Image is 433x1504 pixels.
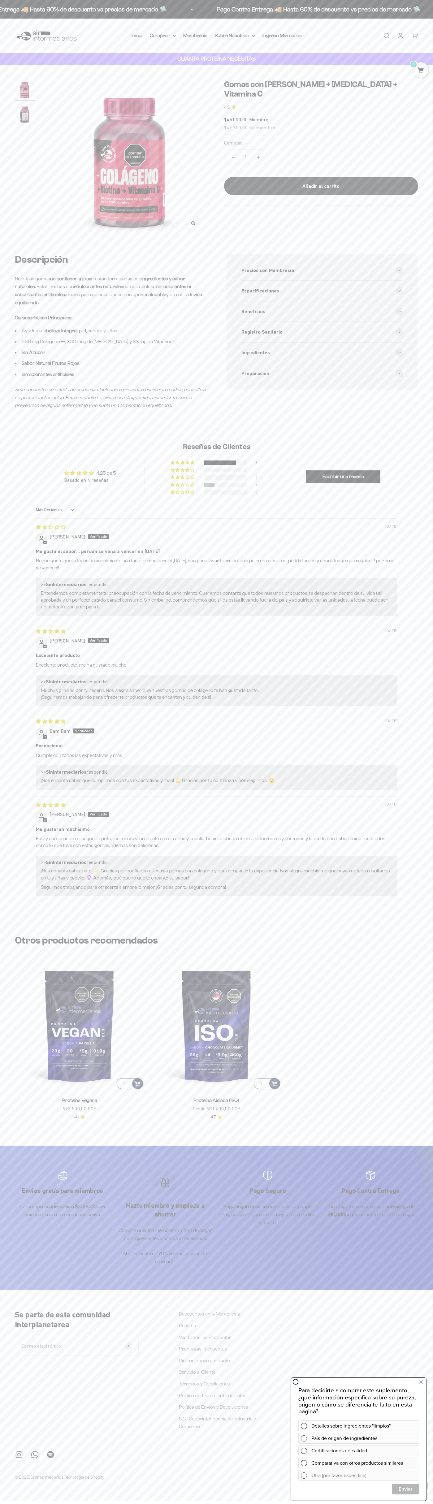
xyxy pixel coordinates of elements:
[224,125,248,130] span: $49.500,00
[64,1475,104,1480] a: Tecnología de Shopify
[177,55,256,62] strong: CUANTA PROTEÍNA NECESITAS
[15,338,207,346] li: 550 mg Colageno ++, 300 mcg de [MEDICAL_DATA] y 83 mg de Vitamina C.
[36,719,66,724] span: 5 star review
[193,1105,240,1113] sale-price: Desde $81.400,00 COP
[36,557,397,571] p: No me gusta que la fecha de vencimiento sea tan próxima para el [DATE], son para llevar fuera del...
[241,260,404,281] summary: Precios con Membresía
[46,679,86,685] b: SinIntermediarios
[179,1368,215,1376] a: Servicio al Cliente
[224,104,418,111] a: 4.34.3 de 5.0 estrellas
[31,1450,39,1459] a: Síguenos en WhatsApp
[41,768,392,776] div: >> respondió:
[74,1114,85,1121] a: 4.14.1 de 5.0 estrellas
[146,292,166,297] strong: saludable
[15,327,207,335] li: Ayudan a la : piel, cabello y uñas
[50,811,85,817] span: [PERSON_NAME]
[183,33,207,38] a: Membresía
[215,32,255,40] summary: Sobre Nosotros
[224,104,230,111] span: 4.3
[41,678,392,685] div: >> respondió:
[241,266,294,274] span: Precios con Membresía
[413,67,428,74] a: 0
[118,1170,213,1266] div: Artículo 2 de 4
[36,504,76,516] select: Sort dropdown
[306,470,380,483] a: Escribir una reseña
[291,1377,427,1501] iframe: zigpoll-iframe
[74,1114,79,1121] span: 4.1
[132,33,142,38] a: Inicio
[15,315,72,320] strong: Características Principales:
[15,1310,149,1329] p: Se parte de esta comunidad interplanetarea
[41,777,392,784] p: ¡Nos encanta saber que cumplimos con tus expectativas y más! 💪 Gracias por tu confianza y por ele...
[179,1345,227,1353] a: Preguntas Frecuentes
[15,1186,110,1195] p: Envios gratís para miembros
[323,1170,418,1219] div: Artículo 4 de 4
[15,104,35,124] img: Gomas con Colageno + Biotina + Vitamina C
[179,1415,256,1431] a: SIC - Superintendencia de Industria y Comercio
[323,1203,418,1218] p: Para pagos en efectivo, con un pagos al momento de la entrega.
[15,935,158,946] split-lines: Otros productos recomendados
[22,361,80,366] strong: Sabor Natural Frutos Rojos
[15,254,207,265] h2: Descripción
[36,548,397,555] b: Me gusta el sabor… perdón se vana a vencer en [DATE]
[46,1450,55,1459] a: Síguenos en Spotify
[15,80,35,99] img: Gomas con Colageno + Biotina + Vitamina C
[224,80,418,99] h1: Gomas con [PERSON_NAME] + [MEDICAL_DATA] + Vitamina C
[224,150,242,165] button: Reducir cantidad
[214,4,418,14] p: Pago Contra Entrega 🚚 Hasta 60% de descuento vs precios de mercado 🛸
[50,276,93,281] strong: no contienen azúcar
[179,1333,232,1342] a: Ver Todos los Productos
[241,287,279,295] span: Especificaciones
[249,125,275,130] span: No Miembro
[249,117,268,122] span: Miembro
[50,638,85,643] span: [PERSON_NAME]
[241,370,269,378] span: Preparación
[179,1403,248,1411] a: Política de Envíos y Devoluciones
[15,1474,104,1481] p: © 2025, SinIntermediarios.
[223,1204,276,1209] strong: Pago seguro y sin temor
[46,581,86,587] b: SinIntermediarios
[241,349,270,357] span: Ingredientes
[15,104,35,126] button: Ir al artículo 2
[41,590,392,611] p: Entendemos completamente tu preocupación con la fecha de vencimiento. Queremos contarte que todos...
[47,1204,97,1209] strong: superiores a $200,000
[179,1357,230,1365] a: Pide un nuevo producto
[36,742,397,749] b: Excepcional
[410,61,417,68] mark: 0
[241,328,283,336] span: Registro Sanitario
[41,884,392,891] p: Seguimos trabajando para ofrecerte siempre lo mejor. ¡Gracias por tu segunda compra!
[46,859,86,865] b: SinIntermediarios
[36,752,397,759] p: Cumple con todas las expectativas y más
[118,1250,213,1265] p: Ahorra hasta un 70% versus precios del mercado.
[41,867,392,881] p: ¡Nos encanta saber esto! ✨ Gracias por confiar en nuestras gomas con colágeno y por compartir tu ...
[385,628,397,633] span: [DATE]
[255,483,263,487] div: 1
[385,718,397,724] span: [DATE]
[74,284,123,289] strong: edulcorantes naturales
[241,281,404,301] summary: Especificaciones
[150,32,176,40] summary: Comprar
[210,1114,216,1121] span: 4.7
[15,292,202,305] strong: vida equilibrado.
[15,275,207,306] p: Nuestras gomas , están formuladas con . Están hechas con como la alulosa, Ideales para quienes bu...
[15,80,35,101] button: Ir al artículo 1
[179,1392,247,1400] a: Política de Tratamiento de Datos
[220,1186,316,1195] p: Pago Seguro
[241,343,404,363] summary: Ingredientes
[328,1204,415,1217] strong: recargo de $10,000
[179,1322,196,1330] a: Recetas
[220,1170,316,1226] div: Artículo 3 de 4
[171,483,195,487] div: 25% (1) reviews with 2 star rating
[179,1380,230,1388] a: Términos y Condiciones
[118,1201,213,1219] p: Hazte miembro y empieza a ahorrar
[193,1098,239,1103] a: Proteína Aislada (ISO)
[22,372,74,377] strong: Sin colorantes artificiales
[179,1310,240,1318] a: Descuentos en la Membresía
[250,150,268,165] button: Aumentar cantidad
